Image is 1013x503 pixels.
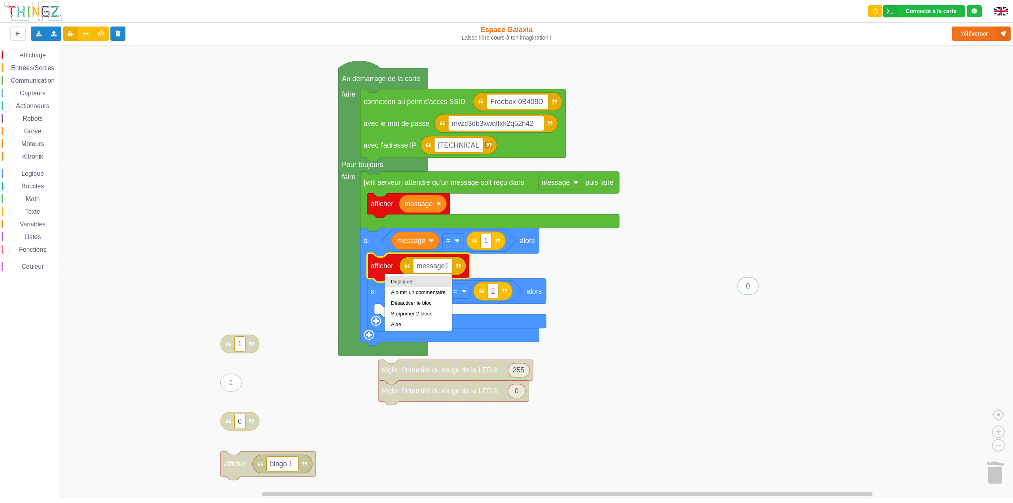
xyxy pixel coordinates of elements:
[491,287,495,295] text: 2
[391,321,446,327] div: Aide
[10,65,55,71] span: Entrées/Sorties
[364,178,524,186] text: [wifi serveur] attendre qu'un message soit reçu dans
[20,140,46,147] span: Moteurs
[391,300,446,306] div: Désactiver le bloc
[238,418,242,425] text: 0
[452,120,533,127] text: mvzc3qb3xwqffxk2q52h42
[417,262,449,270] text: message1
[342,173,355,181] text: faire
[906,8,956,14] div: Connecté à la carte
[967,5,982,17] div: Tu es connecté au serveur de création de Thingz
[364,120,429,127] text: avec le mot de passe
[9,77,56,84] span: Communication
[19,90,47,97] span: Capteurs
[883,5,965,17] div: Ta base fonctionne bien !
[15,102,51,109] span: Actionneurs
[585,178,613,186] text: puis faire
[397,237,425,245] text: message
[4,1,63,22] img: thingz_logo.png
[520,237,535,245] text: alors
[994,7,1008,15] img: gb.png
[20,183,45,190] span: Boucles
[270,460,293,468] text: bingo 1
[515,387,519,395] text: 0
[484,237,488,245] text: 1
[404,200,433,208] text: message
[513,366,525,374] text: 255
[527,287,542,295] text: alors
[391,289,446,295] div: Ajouter un commentaire
[342,161,383,169] text: Pour toujours
[23,233,42,240] span: Listes
[490,98,543,106] text: Freebox-0B408D
[391,279,446,285] div: Dupliquer
[746,282,750,290] text: 0
[417,25,597,41] div: Espace Galaxia
[19,221,47,228] span: Variables
[23,128,43,135] span: Grove
[446,237,450,245] text: =
[364,141,416,149] text: avec l'adresse IP
[371,262,393,270] text: afficher
[238,340,242,348] text: 1
[391,311,446,317] div: Supprimer 2 blocs
[438,141,492,150] text: [TECHNICAL_ID]
[18,52,47,59] span: Affichage
[364,98,465,106] text: connexion au point d'accès SSID
[371,287,376,295] text: si
[382,387,498,395] text: régler l'intensité du rouge de la LED à
[342,90,355,98] text: faire
[25,196,41,202] span: Math
[364,237,369,245] text: si
[952,27,1011,41] button: Téléverser
[382,366,498,374] text: régler l'intensité du rouge de la LED à
[21,153,44,160] span: Kitronik
[342,75,420,83] text: Au démarrage de la carte
[417,34,597,41] div: Laisse libre cours à ton imagination !
[453,287,457,295] text: =
[24,208,41,215] span: Texte
[542,178,570,186] text: message
[229,379,233,387] text: 1
[371,200,393,208] text: afficher
[21,115,44,122] span: Robots
[18,246,47,253] span: Fonctions
[21,263,45,270] span: Couleur
[20,170,45,177] span: Logique
[224,460,247,468] text: afficher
